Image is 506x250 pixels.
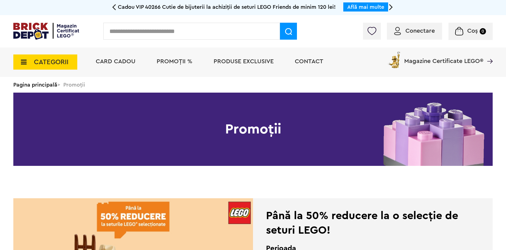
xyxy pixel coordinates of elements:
a: Magazine Certificate LEGO® [483,50,493,56]
a: Produse exclusive [214,58,274,64]
span: Coș [467,28,478,34]
a: Conectare [394,28,435,34]
div: Până la 50% reducere la o selecție de seturi LEGO! [266,209,463,238]
div: > Promoții [13,77,493,93]
span: Conectare [405,28,435,34]
span: CATEGORII [34,59,68,65]
span: Magazine Certificate LEGO® [404,50,483,64]
a: Pagina principală [13,82,57,87]
h1: Promoții [13,93,493,166]
span: Cadou VIP 40266 Cutie de bijuterii la achiziții de seturi LEGO Friends de minim 120 lei! [118,4,336,10]
a: PROMOȚII % [157,58,192,64]
a: Află mai multe [347,4,384,10]
small: 0 [480,28,486,35]
a: Contact [295,58,323,64]
a: Card Cadou [96,58,135,64]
